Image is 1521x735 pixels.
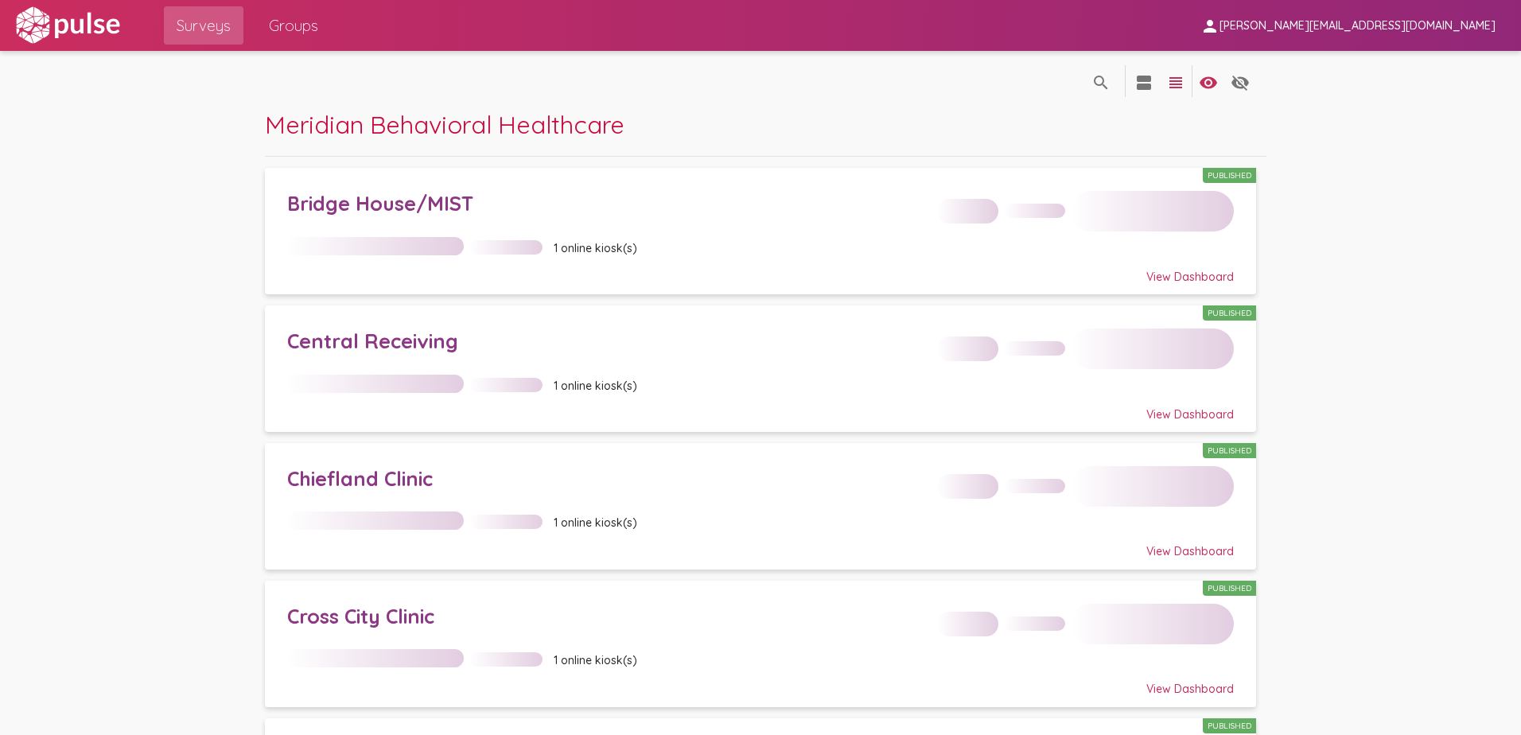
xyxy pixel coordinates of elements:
[1200,17,1220,36] mat-icon: person
[1203,581,1256,596] div: Published
[554,653,637,667] span: 1 online kiosk(s)
[1203,443,1256,458] div: Published
[287,667,1235,696] div: View Dashboard
[256,6,331,45] a: Groups
[265,443,1255,570] a: Chiefland ClinicPublished1 online kiosk(s)View Dashboard
[265,305,1255,432] a: Central ReceivingPublished1 online kiosk(s)View Dashboard
[1134,73,1153,92] mat-icon: language
[287,604,927,628] div: Cross City Clinic
[287,466,927,491] div: Chiefland Clinic
[1085,65,1117,97] button: language
[287,255,1235,284] div: View Dashboard
[554,379,637,393] span: 1 online kiosk(s)
[287,329,927,353] div: Central Receiving
[1203,305,1256,321] div: Published
[265,109,624,140] span: Meridian Behavioral Healthcare
[269,11,318,40] span: Groups
[1160,65,1192,97] button: language
[177,11,231,40] span: Surveys
[1192,65,1224,97] button: language
[265,168,1255,294] a: Bridge House/MISTPublished1 online kiosk(s)View Dashboard
[1203,168,1256,183] div: Published
[1166,73,1185,92] mat-icon: language
[1128,65,1160,97] button: language
[1220,19,1496,33] span: [PERSON_NAME][EMAIL_ADDRESS][DOMAIN_NAME]
[554,241,637,255] span: 1 online kiosk(s)
[265,581,1255,707] a: Cross City ClinicPublished1 online kiosk(s)View Dashboard
[1224,65,1256,97] button: language
[287,191,927,216] div: Bridge House/MIST
[1188,10,1508,40] button: [PERSON_NAME][EMAIL_ADDRESS][DOMAIN_NAME]
[164,6,243,45] a: Surveys
[1091,73,1111,92] mat-icon: language
[287,393,1235,422] div: View Dashboard
[1203,718,1256,733] div: Published
[287,530,1235,558] div: View Dashboard
[554,515,637,530] span: 1 online kiosk(s)
[1231,73,1250,92] mat-icon: language
[1199,73,1218,92] mat-icon: language
[13,6,123,45] img: white-logo.svg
